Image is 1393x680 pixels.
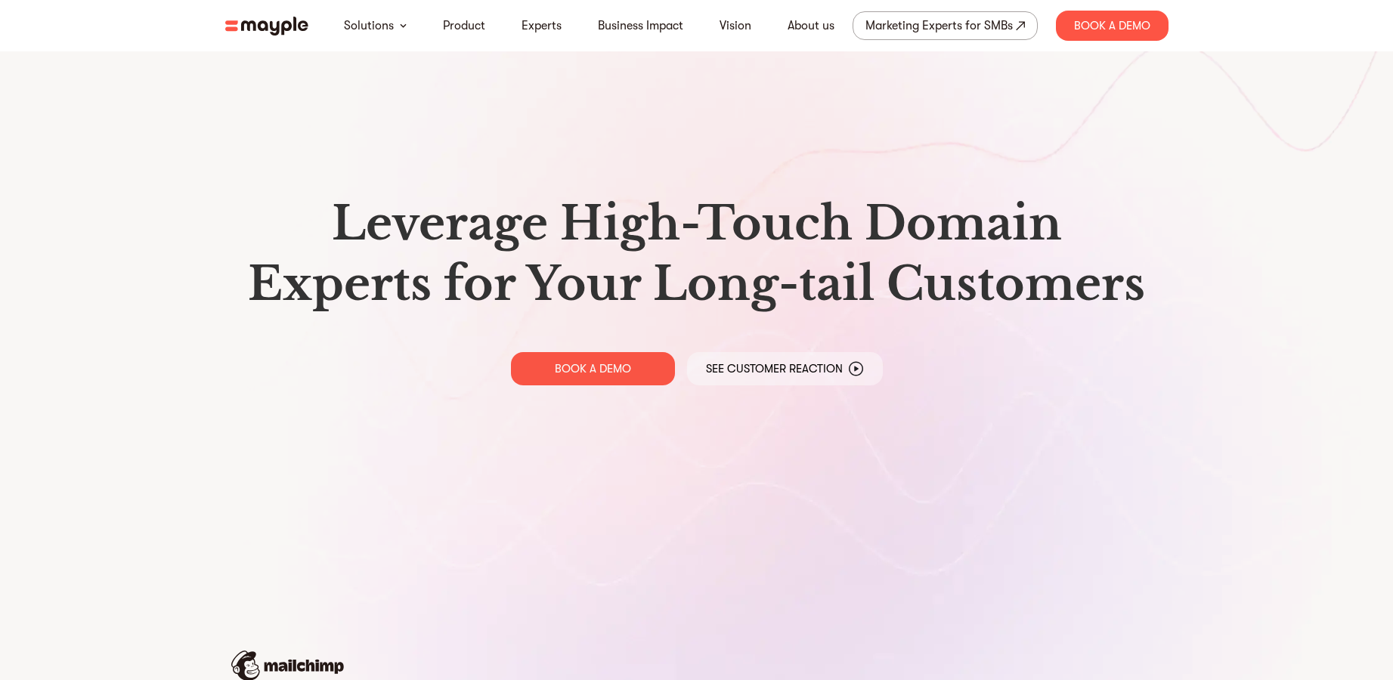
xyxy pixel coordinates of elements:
div: Book A Demo [1056,11,1169,41]
a: About us [788,17,834,35]
p: See Customer Reaction [706,361,843,376]
div: Marketing Experts for SMBs [865,15,1013,36]
a: See Customer Reaction [687,352,883,385]
a: Vision [720,17,751,35]
a: BOOK A DEMO [511,352,675,385]
a: Product [443,17,485,35]
img: mayple-logo [225,17,308,36]
a: Business Impact [598,17,683,35]
p: BOOK A DEMO [555,361,631,376]
a: Marketing Experts for SMBs [853,11,1038,40]
a: Solutions [344,17,394,35]
img: arrow-down [400,23,407,28]
h1: Leverage High-Touch Domain Experts for Your Long-tail Customers [237,193,1156,314]
a: Experts [522,17,562,35]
